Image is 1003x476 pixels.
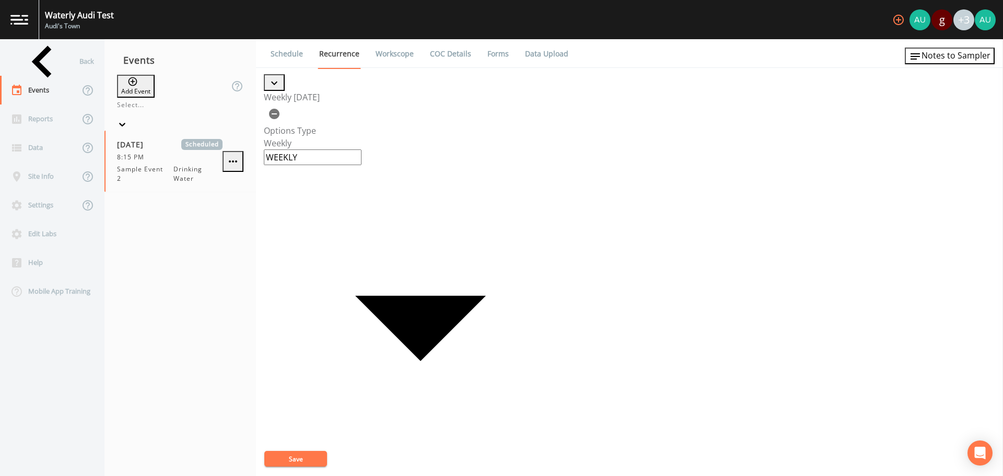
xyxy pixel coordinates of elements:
[117,165,173,183] span: Sample Event 2
[264,103,285,124] button: Delete recurrence
[909,9,931,30] div: Audi Findley
[523,39,570,68] a: Data Upload
[909,9,930,30] img: 493c9c74d1221f88e72fa849d039e381
[922,50,990,61] span: Notes to Sampler
[117,153,150,162] span: 8:15 PM
[173,165,223,183] span: Drinking Water
[117,75,155,98] button: Add Event
[264,124,577,137] label: Options Type
[905,48,995,64] button: Notes to Sampler
[269,39,305,68] a: Schedule
[117,139,151,150] span: [DATE]
[45,21,114,31] div: Audi's Town
[45,9,114,21] div: Waterly Audi Test
[931,9,952,30] div: g
[104,131,256,192] a: [DATE]Scheduled8:15 PMSample Event 2Drinking Water
[10,15,28,25] img: logo
[975,9,996,30] img: 493c9c74d1221f88e72fa849d039e381
[264,91,320,103] span: Weekly [DATE]
[264,451,327,467] button: Save
[931,9,953,30] div: grant@waterly.com
[486,39,510,68] a: Forms
[264,137,577,149] div: Weekly
[104,47,256,73] div: Events
[318,39,361,69] a: Recurrence
[117,100,243,110] div: Select...
[181,139,223,150] span: Scheduled
[967,440,993,466] div: Open Intercom Messenger
[428,39,473,68] a: COC Details
[953,9,974,30] div: +3
[374,39,415,68] a: Workscope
